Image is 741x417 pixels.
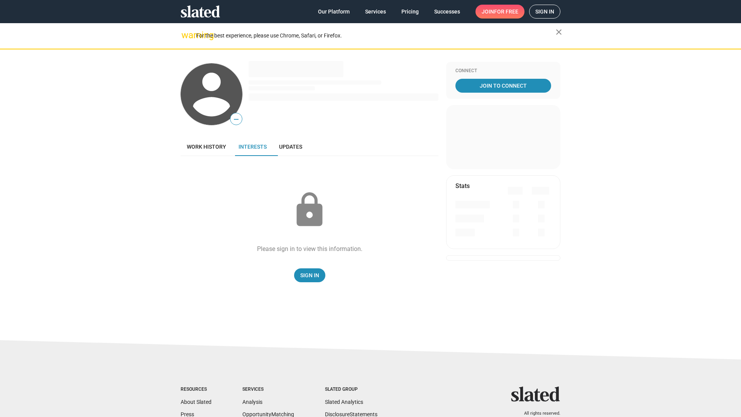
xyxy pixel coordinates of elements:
[181,31,191,40] mat-icon: warning
[181,137,232,156] a: Work history
[239,144,267,150] span: Interests
[187,144,226,150] span: Work history
[455,79,551,93] a: Join To Connect
[365,5,386,19] span: Services
[325,399,363,405] a: Slated Analytics
[242,386,294,393] div: Services
[494,5,518,19] span: for free
[290,191,329,229] mat-icon: lock
[529,5,560,19] a: Sign in
[257,245,362,253] div: Please sign in to view this information.
[395,5,425,19] a: Pricing
[535,5,554,18] span: Sign in
[232,137,273,156] a: Interests
[401,5,419,19] span: Pricing
[359,5,392,19] a: Services
[273,137,308,156] a: Updates
[455,68,551,74] div: Connect
[181,399,211,405] a: About Slated
[196,31,556,41] div: For the best experience, please use Chrome, Safari, or Firefox.
[230,114,242,124] span: —
[318,5,350,19] span: Our Platform
[475,5,524,19] a: Joinfor free
[428,5,466,19] a: Successes
[325,386,377,393] div: Slated Group
[457,79,550,93] span: Join To Connect
[294,268,325,282] a: Sign In
[482,5,518,19] span: Join
[554,27,563,37] mat-icon: close
[181,386,211,393] div: Resources
[312,5,356,19] a: Our Platform
[434,5,460,19] span: Successes
[242,399,262,405] a: Analysis
[455,182,470,190] mat-card-title: Stats
[279,144,302,150] span: Updates
[300,268,319,282] span: Sign In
